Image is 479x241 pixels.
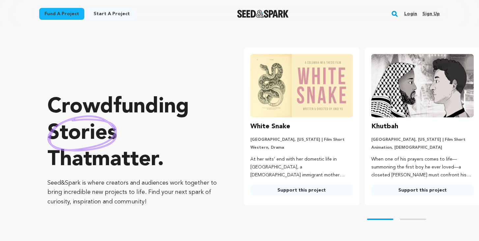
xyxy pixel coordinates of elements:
p: Animation, [DEMOGRAPHIC_DATA] [371,145,474,150]
a: Support this project [250,184,353,196]
a: Support this project [371,184,474,196]
span: matter [92,149,157,170]
a: Sign up [422,9,440,19]
img: hand sketched image [47,115,117,151]
p: When one of his prayers comes to life—summoning the first boy he ever loved—a closeted [PERSON_NA... [371,156,474,179]
p: Seed&Spark is where creators and audiences work together to bring incredible new projects to life... [47,178,217,207]
p: Western, Drama [250,145,353,150]
h3: Khutbah [371,121,398,132]
a: Start a project [88,8,135,20]
p: [GEOGRAPHIC_DATA], [US_STATE] | Film Short [250,137,353,142]
img: Khutbah image [371,54,474,117]
p: Crowdfunding that . [47,94,217,173]
a: Seed&Spark Homepage [237,10,289,18]
a: Login [404,9,417,19]
a: Fund a project [39,8,84,20]
h3: White Snake [250,121,290,132]
img: Seed&Spark Logo Dark Mode [237,10,289,18]
img: White Snake image [250,54,353,117]
p: [GEOGRAPHIC_DATA], [US_STATE] | Film Short [371,137,474,142]
p: At her wits’ end with her domestic life in [GEOGRAPHIC_DATA], a [DEMOGRAPHIC_DATA] immigrant moth... [250,156,353,179]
